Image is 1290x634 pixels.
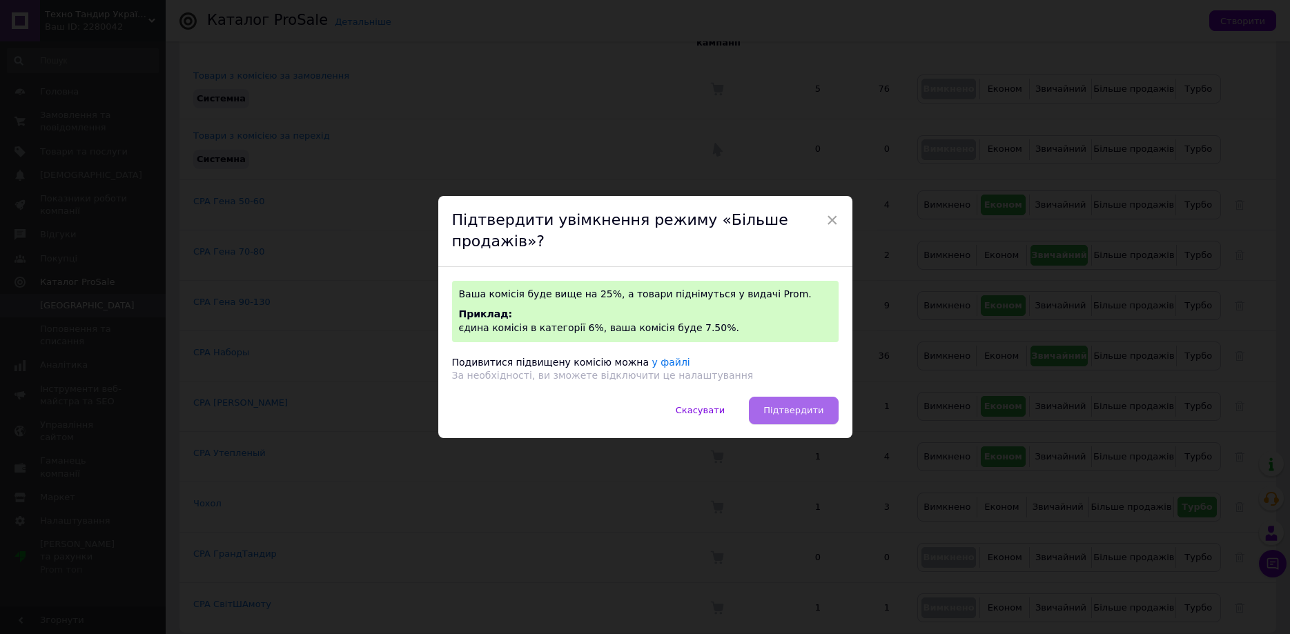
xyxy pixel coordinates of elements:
span: За необхідності, ви зможете відключити це налаштування [452,370,754,381]
span: Підтвердити [763,405,823,415]
button: Скасувати [661,397,739,424]
span: Приклад: [459,308,513,319]
a: у файлі [652,357,690,368]
span: Ваша комісія буде вище на 25%, а товари піднімуться у видачі Prom. [459,288,812,299]
span: Подивитися підвищену комісію можна [452,357,649,368]
span: єдина комісія в категорії 6%, ваша комісія буде 7.50%. [459,322,739,333]
span: × [826,208,839,232]
span: Скасувати [676,405,725,415]
button: Підтвердити [749,397,838,424]
div: Підтвердити увімкнення режиму «Більше продажів»? [438,196,852,267]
